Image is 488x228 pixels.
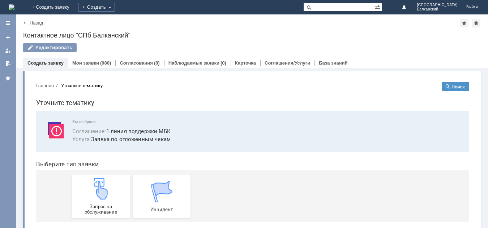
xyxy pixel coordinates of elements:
[2,58,14,69] a: Мои согласования
[9,4,14,10] img: logo
[265,60,310,66] a: Соглашения/Услуги
[42,58,430,67] span: Заявка по отложенным чекам
[102,98,160,141] a: Инцидент
[30,20,43,26] a: Назад
[168,60,219,66] a: Наблюдаемые заявки
[44,127,97,138] span: Запрос на обслуживание
[104,130,158,136] span: Инцидент
[460,19,468,27] div: Добавить в избранное
[42,51,140,59] button: Соглашение:1 линия поддержки МБК
[78,3,115,12] div: Создать
[100,60,111,66] div: (980)
[6,21,439,31] h1: Уточните тематику
[2,45,14,56] a: Мои заявки
[235,60,256,66] a: Карточка
[23,32,481,39] div: Контактное лицо "СПб Балканский"
[2,32,14,43] a: Создать заявку
[120,104,142,126] img: get067d4ba7cf7247ad92597448b2db9300
[120,60,153,66] a: Согласования
[42,43,430,48] span: Вы выбрали:
[412,6,439,14] button: Поиск
[417,7,458,12] span: Балканский
[42,98,99,141] a: Запрос на обслуживание
[14,43,36,65] img: svg%3E
[6,6,23,12] button: Главная
[154,60,160,66] div: (0)
[9,4,14,10] a: Перейти на домашнюю страницу
[374,3,382,10] span: Расширенный поиск
[72,60,99,66] a: Мои заявки
[319,60,347,66] a: База знаний
[27,60,64,66] a: Создать заявку
[60,101,81,123] img: get23c147a1b4124cbfa18e19f2abec5e8f
[42,51,76,58] span: Соглашение :
[472,19,480,27] div: Сделать домашней страницей
[417,3,458,7] span: [GEOGRAPHIC_DATA]
[42,59,61,66] span: Услуга :
[221,60,226,66] div: (0)
[31,6,72,12] div: Уточните тематику
[6,84,439,91] header: Выберите тип заявки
